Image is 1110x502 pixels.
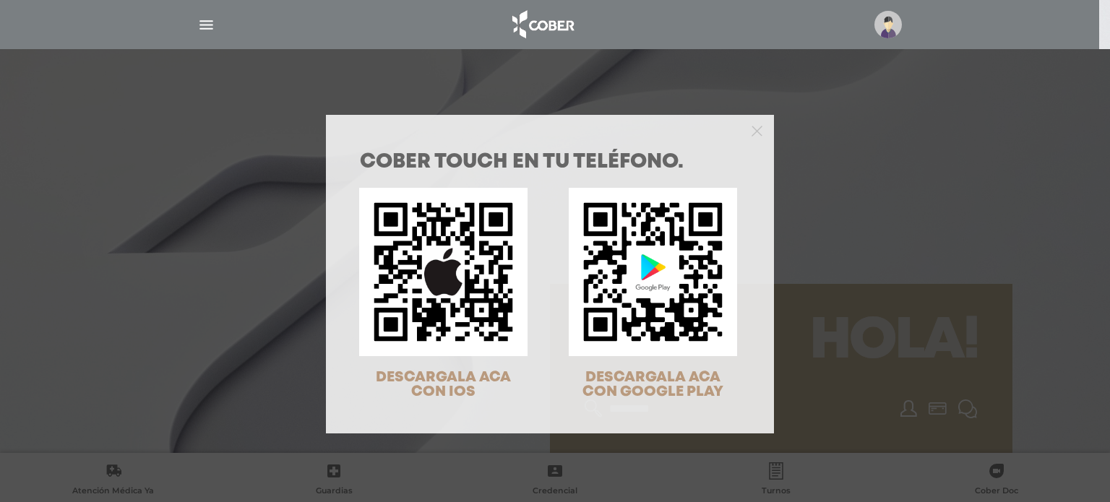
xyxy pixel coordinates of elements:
[376,371,511,399] span: DESCARGALA ACA CON IOS
[569,188,737,356] img: qr-code
[582,371,723,399] span: DESCARGALA ACA CON GOOGLE PLAY
[752,124,762,137] button: Close
[359,188,528,356] img: qr-code
[360,152,740,173] h1: COBER TOUCH en tu teléfono.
